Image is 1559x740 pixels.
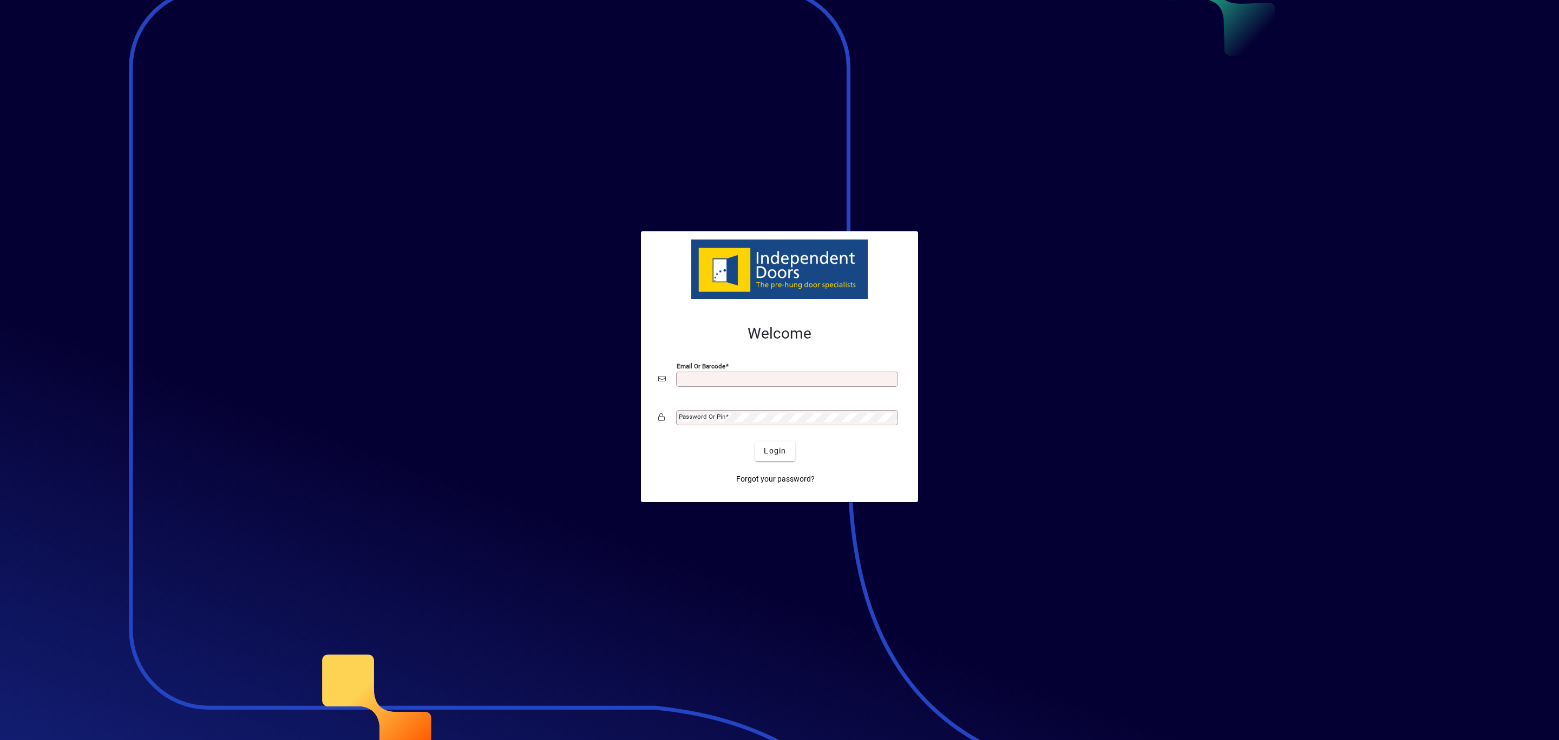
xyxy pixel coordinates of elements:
[732,470,819,489] a: Forgot your password?
[658,324,901,343] h2: Welcome
[755,442,795,461] button: Login
[736,473,815,485] span: Forgot your password?
[679,413,725,420] mat-label: Password or Pin
[677,362,725,369] mat-label: Email or Barcode
[764,445,786,457] span: Login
